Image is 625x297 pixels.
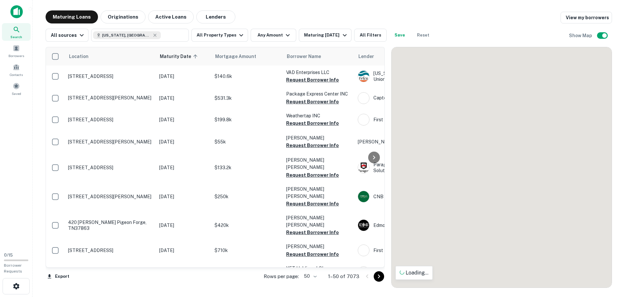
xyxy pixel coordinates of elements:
[101,10,146,23] button: Originations
[46,272,71,281] button: Export
[286,112,351,119] p: Weathertap INC
[286,76,339,84] button: Request Borrower Info
[358,191,369,202] img: picture
[160,52,200,60] span: Maturity Date
[286,229,339,236] button: Request Borrower Info
[358,191,455,202] div: CNB Bank Inc.
[413,29,434,42] button: Reset
[215,222,280,229] p: $420k
[159,138,208,145] p: [DATE]
[374,271,384,282] button: Go to next page
[251,29,296,42] button: Any Amount
[65,47,156,66] th: Location
[2,61,31,79] a: Contacts
[287,52,321,60] span: Borrower Name
[286,171,339,179] button: Request Borrower Info
[68,247,153,253] p: [STREET_ADDRESS]
[159,95,208,102] p: [DATE]
[358,162,369,173] img: picture
[358,266,455,278] div: The Bank Of [PERSON_NAME][GEOGRAPHIC_DATA]
[286,69,351,76] p: VAD Enterprises LLC
[328,273,359,280] p: 1–50 of 7073
[301,272,318,281] div: 50
[2,42,31,60] a: Borrowers
[569,32,593,39] h6: Show Map
[10,72,23,77] span: Contacts
[286,200,339,208] button: Request Borrower Info
[299,29,351,42] button: Maturing [DATE]
[286,156,351,171] p: [PERSON_NAME] [PERSON_NAME]
[389,29,410,42] button: Save your search to get updates of matches that match your search criteria.
[10,34,22,39] span: Search
[286,243,351,250] p: [PERSON_NAME]
[286,186,351,200] p: [PERSON_NAME] [PERSON_NAME]
[358,267,369,278] img: picture
[392,47,612,288] div: 0 0
[4,263,22,274] span: Borrower Requests
[196,10,235,23] button: Lenders
[211,47,283,66] th: Mortgage Amount
[159,116,208,123] p: [DATE]
[191,29,248,42] button: All Property Types
[215,247,280,254] p: $710k
[68,139,153,145] p: [STREET_ADDRESS][PERSON_NAME]
[358,93,369,104] img: picture
[156,47,211,66] th: Maturity Date
[358,138,455,145] p: [PERSON_NAME]
[69,52,89,60] span: Location
[358,245,369,256] img: picture
[358,245,455,256] div: First National Bank Of [US_STATE]
[2,23,31,41] div: Search
[215,95,280,102] p: $531.3k
[68,95,153,101] p: [STREET_ADDRESS][PERSON_NAME]
[358,219,455,231] div: Edmonton State Bank
[358,162,455,173] div: Paragon Bank & Paragon Financial Solutions
[2,80,31,97] a: Saved
[354,29,387,42] button: All Filters
[159,164,208,171] p: [DATE]
[358,70,455,82] div: [US_STATE] Valley Federal Credit Union (tvfcu)
[358,114,369,125] img: picture
[358,52,374,60] span: Lender
[286,119,339,127] button: Request Borrower Info
[400,269,428,277] p: Loading...
[286,265,351,272] p: YET Holdings LCL
[159,222,208,229] p: [DATE]
[102,32,151,38] span: [US_STATE], [GEOGRAPHIC_DATA]
[286,98,339,106] button: Request Borrower Info
[561,12,612,23] a: View my borrowers
[159,73,208,80] p: [DATE]
[68,73,153,79] p: [STREET_ADDRESS]
[358,220,369,231] img: picture
[215,164,280,171] p: $133.2k
[46,29,89,42] button: All sources
[264,273,299,280] p: Rows per page:
[215,52,265,60] span: Mortgage Amount
[159,193,208,200] p: [DATE]
[68,165,153,171] p: [STREET_ADDRESS]
[592,245,625,276] iframe: Chat Widget
[286,90,351,97] p: Package Express Center INC
[354,47,459,66] th: Lender
[304,31,348,39] div: Maturing [DATE]
[159,247,208,254] p: [DATE]
[358,114,455,126] div: First National Bank Of Pulaski
[68,219,153,231] p: 420 [PERSON_NAME] Pigeon Forge, TN37863
[286,250,339,258] button: Request Borrower Info
[358,71,369,82] img: picture
[286,141,339,149] button: Request Borrower Info
[215,193,280,200] p: $250k
[46,10,98,23] button: Maturing Loans
[68,117,153,123] p: [STREET_ADDRESS]
[215,138,280,145] p: $55k
[148,10,194,23] button: Active Loans
[286,214,351,229] p: [PERSON_NAME] [PERSON_NAME]
[8,53,24,58] span: Borrowers
[10,5,23,18] img: capitalize-icon.png
[215,73,280,80] p: $140.6k
[4,253,13,258] span: 0 / 15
